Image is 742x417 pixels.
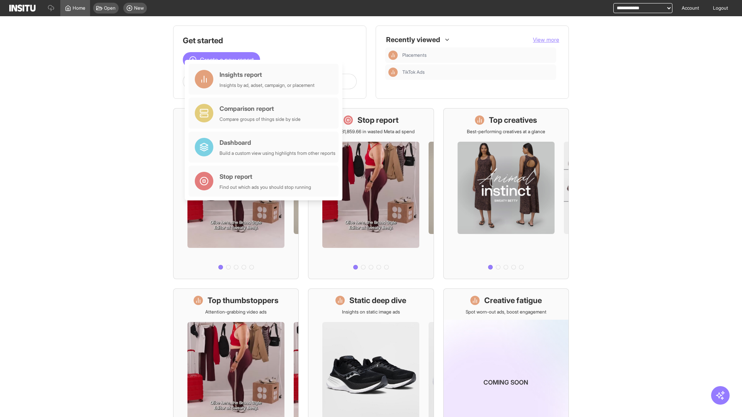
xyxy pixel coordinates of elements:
[342,309,400,315] p: Insights on static image ads
[327,129,415,135] p: Save £31,859.66 in wasted Meta ad spend
[220,116,301,122] div: Compare groups of things side by side
[357,115,398,125] h1: Stop report
[73,5,85,11] span: Home
[467,129,545,135] p: Best-performing creatives at a glance
[533,36,559,44] button: View more
[220,70,315,79] div: Insights report
[183,52,260,68] button: Create a new report
[443,108,569,279] a: Top creativesBest-performing creatives at a glance
[220,138,335,147] div: Dashboard
[402,52,427,58] span: Placements
[402,52,553,58] span: Placements
[208,295,279,306] h1: Top thumbstoppers
[173,108,299,279] a: What's live nowSee all active ads instantly
[220,150,335,156] div: Build a custom view using highlights from other reports
[489,115,537,125] h1: Top creatives
[104,5,116,11] span: Open
[402,69,425,75] span: TikTok Ads
[402,69,553,75] span: TikTok Ads
[388,51,398,60] div: Insights
[134,5,144,11] span: New
[220,104,301,113] div: Comparison report
[9,5,36,12] img: Logo
[183,35,357,46] h1: Get started
[220,172,311,181] div: Stop report
[220,184,311,190] div: Find out which ads you should stop running
[533,36,559,43] span: View more
[200,55,254,64] span: Create a new report
[388,68,398,77] div: Insights
[205,309,267,315] p: Attention-grabbing video ads
[220,82,315,88] div: Insights by ad, adset, campaign, or placement
[308,108,434,279] a: Stop reportSave £31,859.66 in wasted Meta ad spend
[349,295,406,306] h1: Static deep dive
